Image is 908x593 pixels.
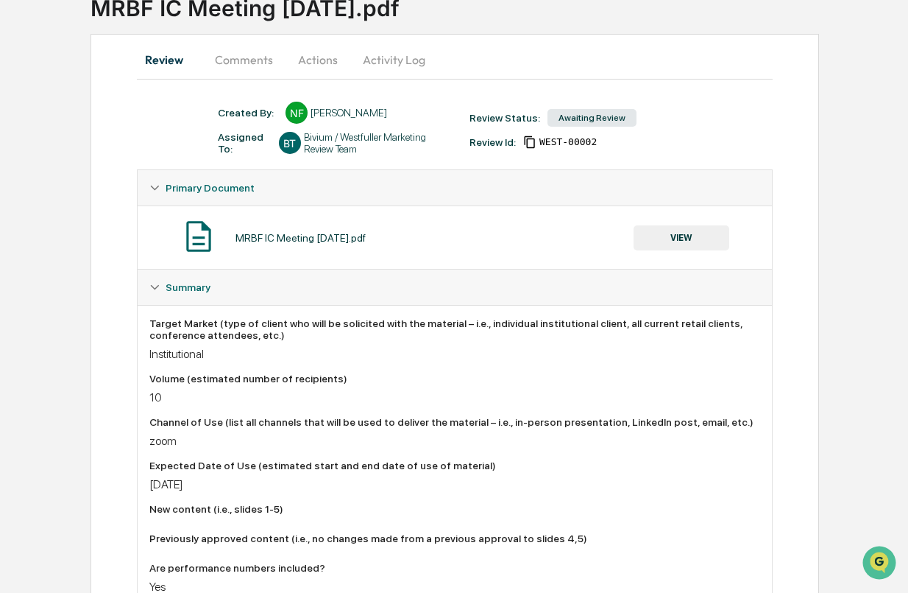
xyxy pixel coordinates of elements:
[351,42,437,77] button: Activity Log
[107,187,118,199] div: 🗄️
[203,42,285,77] button: Comments
[539,136,597,148] span: dddcee63-616d-441b-8114-8429cb3526e1
[285,42,351,77] button: Actions
[104,249,178,261] a: Powered byPylon
[9,180,101,206] a: 🖐️Preclearance
[15,187,26,199] div: 🖐️
[311,107,387,119] div: [PERSON_NAME]
[218,107,278,119] div: Created By: ‎ ‎
[304,131,455,155] div: Bivium / Westfuller Marketing Review Team
[149,434,760,448] div: zoom
[149,562,760,574] div: Are performance numbers included?
[138,270,772,305] div: Summary
[29,214,93,228] span: Data Lookup
[50,113,241,127] div: Start new chat
[15,215,26,227] div: 🔎
[149,317,760,341] div: Target Market (type of client who will be solicited with the material – i.e., individual institut...
[250,117,268,135] button: Start new chat
[137,42,773,77] div: secondary tabs example
[469,136,516,148] div: Review Id:
[149,416,760,428] div: Channel of Use (list all channels that will be used to deliver the material – i.e., in-person pre...
[149,477,760,491] div: [DATE]
[149,373,760,385] div: Volume (estimated number of recipients)
[15,113,41,139] img: 1746055101610-c473b297-6a78-478c-a979-82029cc54cd1
[137,42,203,77] button: Review
[634,225,729,250] button: VIEW
[9,208,99,234] a: 🔎Data Lookup
[138,170,772,206] div: Primary Document
[218,131,271,155] div: Assigned To:
[285,102,308,124] div: NF
[149,503,760,515] div: New content (i.e., slides 1-5)
[166,182,255,194] span: Primary Document
[149,533,760,544] div: Previously approved content (i.e., no changes made from a previous approval to slides 4,5)
[469,112,540,124] div: Review Status:
[861,544,901,584] iframe: Open customer support
[138,206,772,269] div: Primary Document
[180,218,217,255] img: Document Icon
[166,281,210,293] span: Summary
[547,109,636,127] div: Awaiting Review
[149,347,760,361] div: Institutional
[279,132,301,154] div: BT
[29,186,95,200] span: Preclearance
[101,180,188,206] a: 🗄️Attestations
[146,250,178,261] span: Pylon
[15,31,268,55] p: How can we help?
[121,186,182,200] span: Attestations
[149,460,760,471] div: Expected Date of Use (estimated start and end date of use of material)
[235,232,366,244] div: MRBF IC Meeting [DATE].pdf
[50,127,186,139] div: We're available if you need us!
[149,390,760,404] div: 10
